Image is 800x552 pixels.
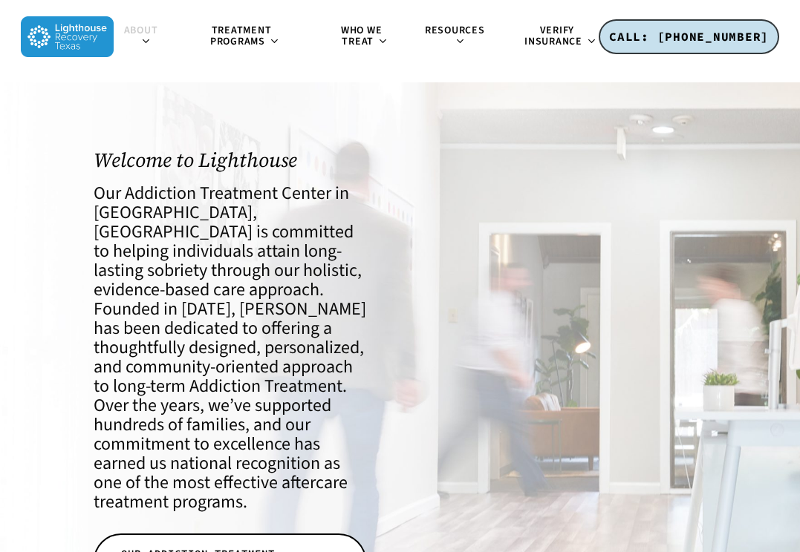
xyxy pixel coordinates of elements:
a: CALL: [PHONE_NUMBER] [599,19,779,55]
a: Verify Insurance [501,25,620,48]
a: Resources [415,25,501,48]
h4: Our Addiction Treatment Center in [GEOGRAPHIC_DATA], [GEOGRAPHIC_DATA] is committed to helping in... [94,184,366,512]
span: Resources [425,23,485,38]
a: About [114,25,175,48]
span: CALL: [PHONE_NUMBER] [609,29,769,44]
a: Who We Treat [315,25,415,48]
a: Treatment Programs [175,25,315,48]
h1: Welcome to Lighthouse [94,149,366,172]
img: Lighthouse Recovery Texas [21,16,114,57]
span: Who We Treat [341,23,383,50]
span: Verify Insurance [524,23,582,50]
span: About [124,23,158,38]
span: Treatment Programs [210,23,271,50]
